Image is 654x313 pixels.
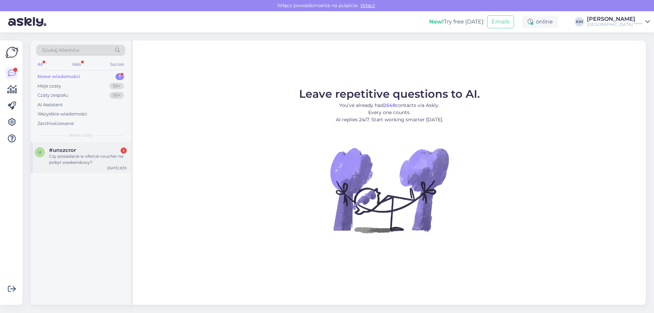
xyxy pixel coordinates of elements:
[587,16,650,27] a: [PERSON_NAME][GEOGRAPHIC_DATA] *****
[487,15,514,28] button: Emails
[587,16,642,22] div: [PERSON_NAME]
[121,147,127,154] div: 1
[358,2,377,9] span: Włącz
[429,18,484,26] div: Try free [DATE]:
[37,83,61,90] div: Moje czaty
[38,150,42,155] span: u
[5,46,18,59] img: Askly Logo
[36,60,44,69] div: All
[37,73,80,80] div: Nowe wiadomości
[109,60,125,69] div: Socials
[384,102,395,108] b: 2548
[37,111,87,118] div: Wszystkie wiadomości
[71,60,82,69] div: Web
[109,83,124,90] div: 99+
[49,147,76,153] span: #unxzcror
[429,18,444,25] b: New!
[49,153,127,166] div: Czy posiadacie w ofercie voucher na pobyt weekendowy?
[37,120,74,127] div: Zarchiwizowane
[69,132,93,138] span: Nowe czaty
[42,47,79,54] span: Szukaj klientów
[115,73,124,80] div: 1
[37,101,63,108] div: AI Assistant
[37,92,68,99] div: Czaty zespołu
[575,17,584,27] div: KM
[328,129,451,251] img: No Chat active
[299,102,480,123] p: You’ve already had contacts via Askly. Every one counts. AI replies 24/7. Start working smarter [...
[109,92,124,99] div: 99+
[299,87,480,100] span: Leave repetitive questions to AI.
[107,166,127,171] div: [DATE] 8:35
[522,16,558,28] div: online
